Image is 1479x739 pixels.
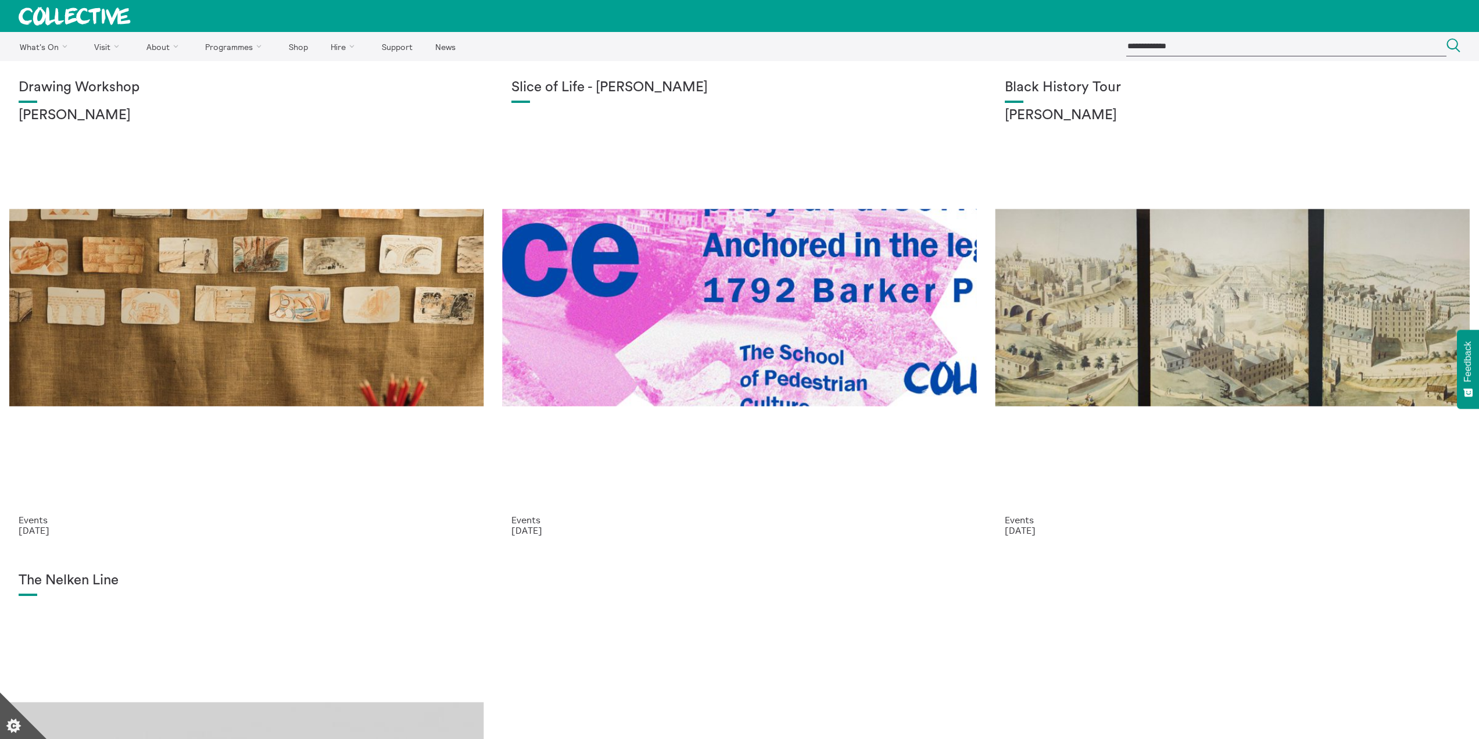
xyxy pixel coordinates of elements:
p: Events [511,515,967,525]
p: [DATE] [511,525,967,535]
a: Shop [278,32,318,61]
span: Feedback [1463,341,1473,382]
a: Hire [321,32,370,61]
p: [DATE] [19,525,474,535]
h2: [PERSON_NAME] [1005,108,1460,124]
a: Programmes [195,32,277,61]
h1: The Nelken Line [19,573,474,589]
h1: Drawing Workshop [19,80,474,96]
p: [DATE] [1005,525,1460,535]
a: About [136,32,193,61]
a: Collective Panorama June 2025 small file 7 Black History Tour [PERSON_NAME] Events [DATE] [986,61,1479,554]
a: Support [371,32,422,61]
h2: [PERSON_NAME] [19,108,474,124]
p: Events [1005,515,1460,525]
h1: Slice of Life - [PERSON_NAME] [511,80,967,96]
a: Webposter copy Slice of Life - [PERSON_NAME] Events [DATE] [493,61,986,554]
h1: Black History Tour [1005,80,1460,96]
button: Feedback - Show survey [1457,330,1479,409]
a: News [425,32,465,61]
a: What's On [9,32,82,61]
p: Events [19,515,474,525]
a: Visit [84,32,134,61]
